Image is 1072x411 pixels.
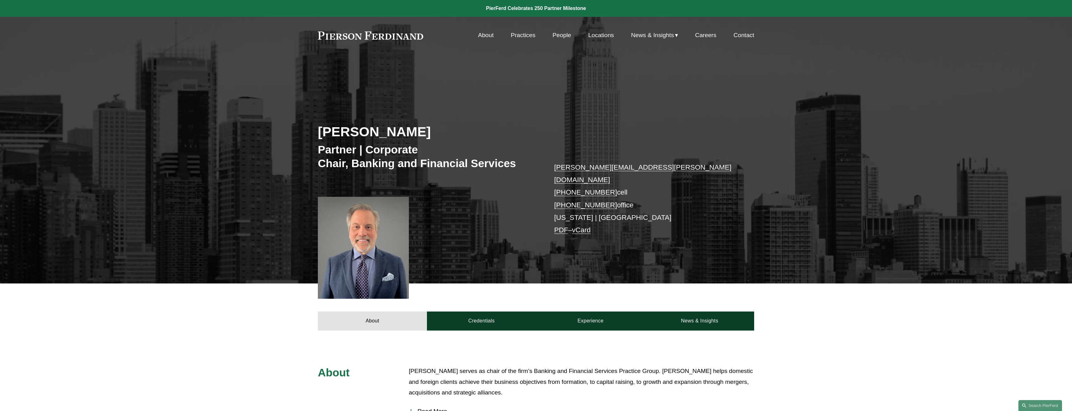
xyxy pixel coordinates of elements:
[553,29,571,41] a: People
[631,30,674,41] span: News & Insights
[554,201,617,209] a: [PHONE_NUMBER]
[427,312,536,330] a: Credentials
[318,123,536,140] h2: [PERSON_NAME]
[645,312,754,330] a: News & Insights
[572,226,591,234] a: vCard
[511,29,535,41] a: Practices
[1018,400,1062,411] a: Search this site
[554,163,731,184] a: [PERSON_NAME][EMAIL_ADDRESS][PERSON_NAME][DOMAIN_NAME]
[554,188,617,196] a: [PHONE_NUMBER]
[318,366,350,379] span: About
[478,29,494,41] a: About
[588,29,614,41] a: Locations
[409,366,754,398] p: [PERSON_NAME] serves as chair of the firm’s Banking and Financial Services Practice Group. [PERSO...
[734,29,754,41] a: Contact
[318,312,427,330] a: About
[631,29,678,41] a: folder dropdown
[554,161,736,237] p: cell office [US_STATE] | [GEOGRAPHIC_DATA] –
[318,143,536,170] h3: Partner | Corporate Chair, Banking and Financial Services
[536,312,645,330] a: Experience
[554,226,568,234] a: PDF
[695,29,716,41] a: Careers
